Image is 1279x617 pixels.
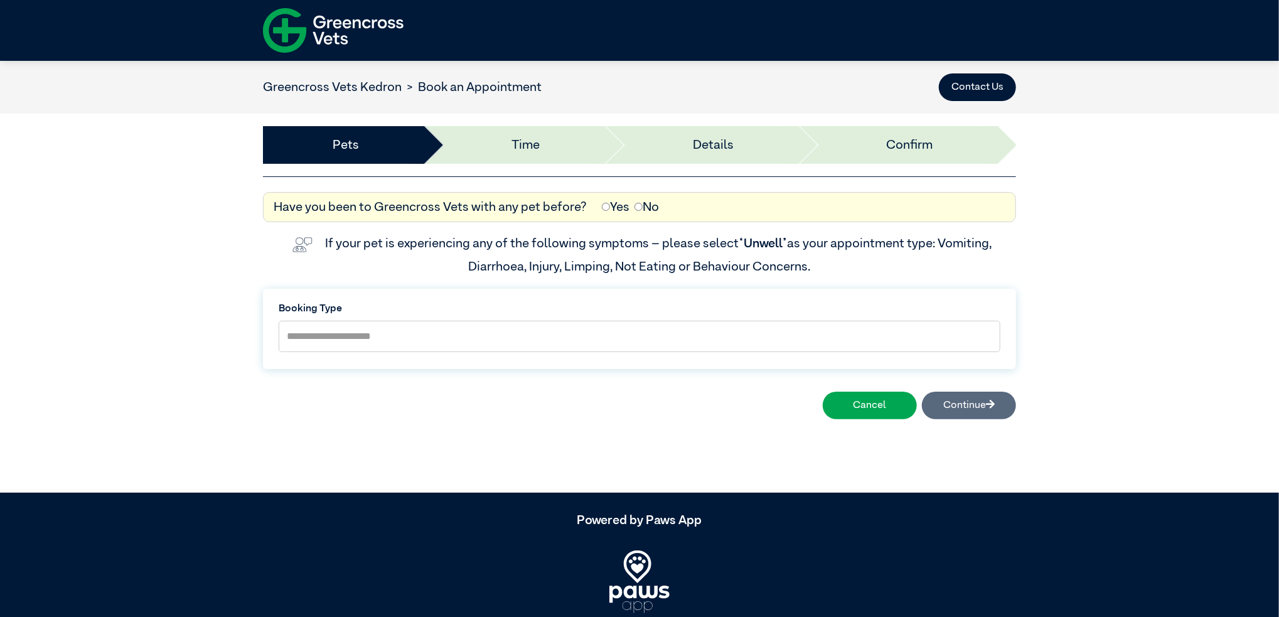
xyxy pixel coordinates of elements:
[263,78,542,97] nav: breadcrumb
[333,136,359,154] a: Pets
[739,237,787,250] span: “Unwell”
[325,237,994,272] label: If your pet is experiencing any of the following symptoms – please select as your appointment typ...
[609,550,670,613] img: PawsApp
[263,513,1016,528] h5: Powered by Paws App
[263,3,404,58] img: f-logo
[602,198,629,217] label: Yes
[263,81,402,94] a: Greencross Vets Kedron
[634,198,659,217] label: No
[402,78,542,97] li: Book an Appointment
[279,301,1000,316] label: Booking Type
[602,203,610,211] input: Yes
[634,203,643,211] input: No
[274,198,587,217] label: Have you been to Greencross Vets with any pet before?
[823,392,917,419] button: Cancel
[287,232,318,257] img: vet
[939,73,1016,101] button: Contact Us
